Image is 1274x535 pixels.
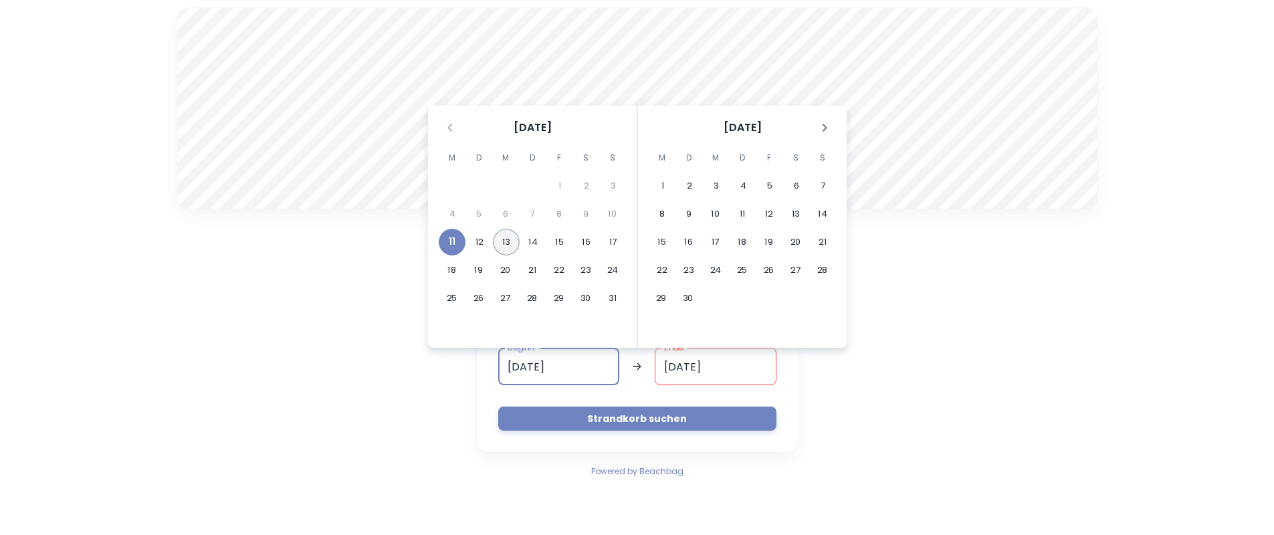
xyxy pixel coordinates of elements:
button: 15 [546,229,573,255]
button: 23 [675,257,702,284]
button: 22 [649,257,675,284]
span: Donnerstag [730,144,754,171]
button: 25 [729,257,756,284]
button: 11 [729,201,756,227]
button: 26 [756,257,782,284]
input: dd.mm.yyyy [655,348,776,385]
button: 11 [439,229,465,255]
button: 29 [546,285,572,312]
button: 8 [649,201,675,227]
button: 28 [809,257,836,284]
button: 27 [782,257,809,284]
span: Freitag [547,144,571,171]
button: 4 [730,173,756,199]
span: Sonntag [811,144,835,171]
span: Samstag [574,144,598,171]
button: 21 [519,257,546,284]
input: dd.mm.yyyy [498,348,620,385]
button: 1 [649,173,676,199]
span: Powered by Beachbag [591,465,683,477]
button: 30 [572,285,599,312]
button: 26 [465,285,492,312]
button: 6 [783,173,810,199]
span: Dienstag [677,144,701,171]
button: 2 [676,173,703,199]
button: 13 [782,201,809,227]
button: 19 [465,257,492,284]
span: Mittwoch [494,144,518,171]
button: 13 [493,229,520,255]
button: 31 [599,285,626,312]
button: 16 [675,229,702,255]
button: 24 [599,257,626,284]
span: Freitag [757,144,781,171]
button: 12 [466,229,493,255]
button: 14 [520,229,546,255]
span: [DATE] [514,120,552,136]
button: 28 [519,285,546,312]
button: 15 [649,229,675,255]
span: Montag [650,144,674,171]
button: 27 [492,285,519,312]
span: Sonntag [601,144,625,171]
button: 17 [600,229,627,255]
button: 18 [439,257,465,284]
button: 19 [756,229,782,255]
button: 20 [782,229,809,255]
button: Strandkorb suchen [498,407,776,431]
button: 20 [492,257,519,284]
button: 12 [756,201,782,227]
button: 3 [703,173,730,199]
span: Mittwoch [704,144,728,171]
button: 29 [648,285,675,312]
button: 14 [809,201,836,227]
button: 17 [702,229,729,255]
button: 16 [573,229,600,255]
button: 30 [675,285,702,312]
button: 21 [809,229,836,255]
a: Powered by Beachbag [591,463,683,479]
button: 18 [729,229,756,255]
span: [DATE] [724,120,762,136]
button: 24 [702,257,729,284]
span: Donnerstag [520,144,544,171]
button: 23 [572,257,599,284]
button: 9 [675,201,702,227]
span: Montag [440,144,464,171]
button: 5 [756,173,783,199]
span: Dienstag [467,144,491,171]
span: Samstag [784,144,808,171]
button: Nächster Monat [813,116,836,139]
button: 22 [546,257,572,284]
button: 10 [702,201,729,227]
button: 25 [439,285,465,312]
button: 7 [810,173,837,199]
